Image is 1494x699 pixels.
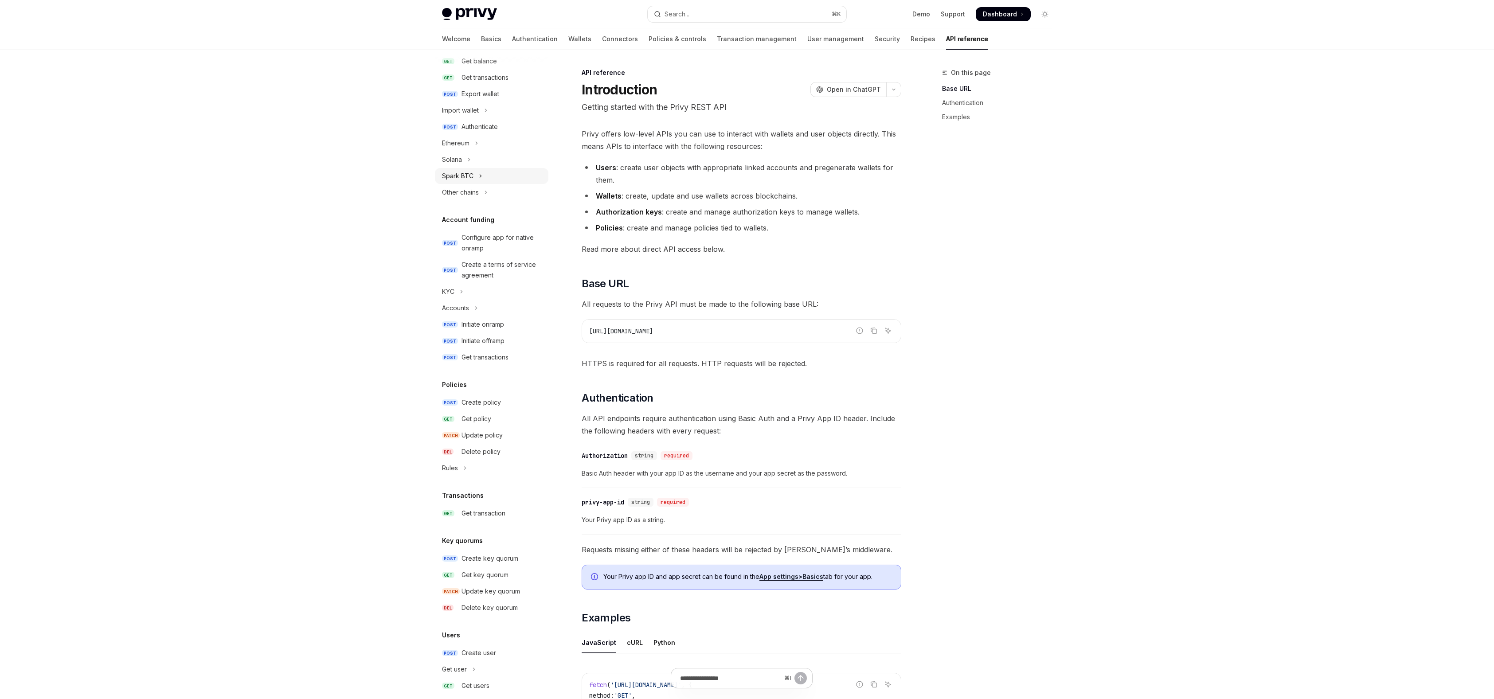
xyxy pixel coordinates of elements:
a: Authentication [512,28,558,50]
a: POSTCreate user [435,645,548,661]
div: required [661,451,692,460]
a: DELDelete key quorum [435,600,548,616]
span: DEL [442,605,454,611]
a: POSTInitiate onramp [435,316,548,332]
a: API reference [946,28,988,50]
div: Update key quorum [461,586,520,597]
span: POST [442,650,458,656]
a: Recipes [911,28,935,50]
a: PATCHUpdate policy [435,427,548,443]
a: Welcome [442,28,470,50]
span: [URL][DOMAIN_NAME] [589,327,653,335]
span: On this page [951,67,991,78]
a: Demo [912,10,930,19]
span: All API endpoints require authentication using Basic Auth and a Privy App ID header. Include the ... [582,412,901,437]
a: GETGet policy [435,411,548,427]
a: Connectors [602,28,638,50]
span: POST [442,267,458,273]
img: light logo [442,8,497,20]
strong: Authorization keys [596,207,662,216]
div: Get transactions [461,352,508,363]
div: Configure app for native onramp [461,232,543,254]
strong: Basics [802,573,823,580]
span: POST [442,338,458,344]
strong: Users [596,163,616,172]
div: Solana [442,154,462,165]
span: Requests missing either of these headers will be rejected by [PERSON_NAME]’s middleware. [582,543,901,556]
a: Support [941,10,965,19]
button: Copy the contents from the code block [868,325,880,336]
a: Wallets [568,28,591,50]
a: Transaction management [717,28,797,50]
h5: Policies [442,379,467,390]
button: Send message [794,672,807,684]
div: Other chains [442,187,479,198]
span: Base URL [582,277,629,291]
a: POSTInitiate offramp [435,333,548,349]
button: Toggle Spark BTC section [435,168,548,184]
a: Dashboard [976,7,1031,21]
div: Get transaction [461,508,505,519]
span: POST [442,354,458,361]
a: Base URL [942,82,1059,96]
div: Get transactions [461,72,508,83]
h5: Transactions [442,490,484,501]
button: Toggle Accounts section [435,300,548,316]
span: GET [442,683,454,689]
a: POSTCreate a terms of service agreement [435,257,548,283]
button: Toggle Get user section [435,661,548,677]
h5: Users [442,630,460,640]
a: PATCHUpdate key quorum [435,583,548,599]
a: GETGet users [435,678,548,694]
a: Security [875,28,900,50]
div: Get users [461,680,489,691]
li: : create and manage policies tied to wallets. [582,222,901,234]
strong: Wallets [596,191,622,200]
span: string [635,452,653,459]
button: Toggle Import wallet section [435,102,548,118]
button: Toggle Solana section [435,152,548,168]
h5: Key quorums [442,535,483,546]
span: GET [442,416,454,422]
span: GET [442,510,454,517]
h5: Account funding [442,215,494,225]
h1: Introduction [582,82,657,98]
span: Basic Auth header with your app ID as the username and your app secret as the password. [582,468,901,479]
li: : create and manage authorization keys to manage wallets. [582,206,901,218]
span: HTTPS is required for all requests. HTTP requests will be rejected. [582,357,901,370]
div: API reference [582,68,901,77]
div: Initiate offramp [461,336,505,346]
span: PATCH [442,588,460,595]
a: POSTGet transactions [435,349,548,365]
button: Report incorrect code [854,325,865,336]
span: Read more about direct API access below. [582,243,901,255]
div: Python [653,632,675,653]
div: Export wallet [461,89,499,99]
span: POST [442,240,458,246]
a: Policies & controls [649,28,706,50]
a: POSTAuthenticate [435,119,548,135]
button: Toggle Ethereum section [435,135,548,151]
div: privy-app-id [582,498,624,507]
span: POST [442,399,458,406]
a: DELDelete policy [435,444,548,460]
a: User management [807,28,864,50]
a: GETGet key quorum [435,567,548,583]
div: Get key quorum [461,570,508,580]
div: Ethereum [442,138,469,148]
span: Your Privy app ID as a string. [582,515,901,525]
div: JavaScript [582,632,616,653]
span: Privy offers low-level APIs you can use to interact with wallets and user objects directly. This ... [582,128,901,152]
div: Create a terms of service agreement [461,259,543,281]
a: App settings>Basics [759,573,823,581]
span: ⌘ K [832,11,841,18]
a: POSTConfigure app for native onramp [435,230,548,256]
button: Open in ChatGPT [810,82,886,97]
div: Initiate onramp [461,319,504,330]
div: KYC [442,286,454,297]
div: Create key quorum [461,553,518,564]
a: POSTCreate key quorum [435,551,548,566]
button: Toggle KYC section [435,284,548,300]
div: Import wallet [442,105,479,116]
span: POST [442,124,458,130]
